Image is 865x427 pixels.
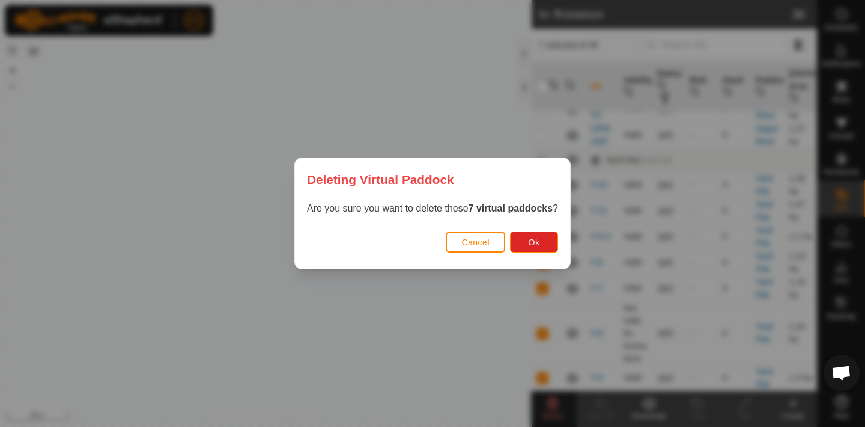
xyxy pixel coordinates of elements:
[824,355,860,391] div: Open chat
[529,238,540,247] span: Ok
[307,170,454,189] span: Deleting Virtual Paddock
[461,238,490,247] span: Cancel
[446,232,505,253] button: Cancel
[307,203,558,213] span: Are you sure you want to delete these ?
[469,203,553,213] strong: 7 virtual paddocks
[510,232,558,253] button: Ok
